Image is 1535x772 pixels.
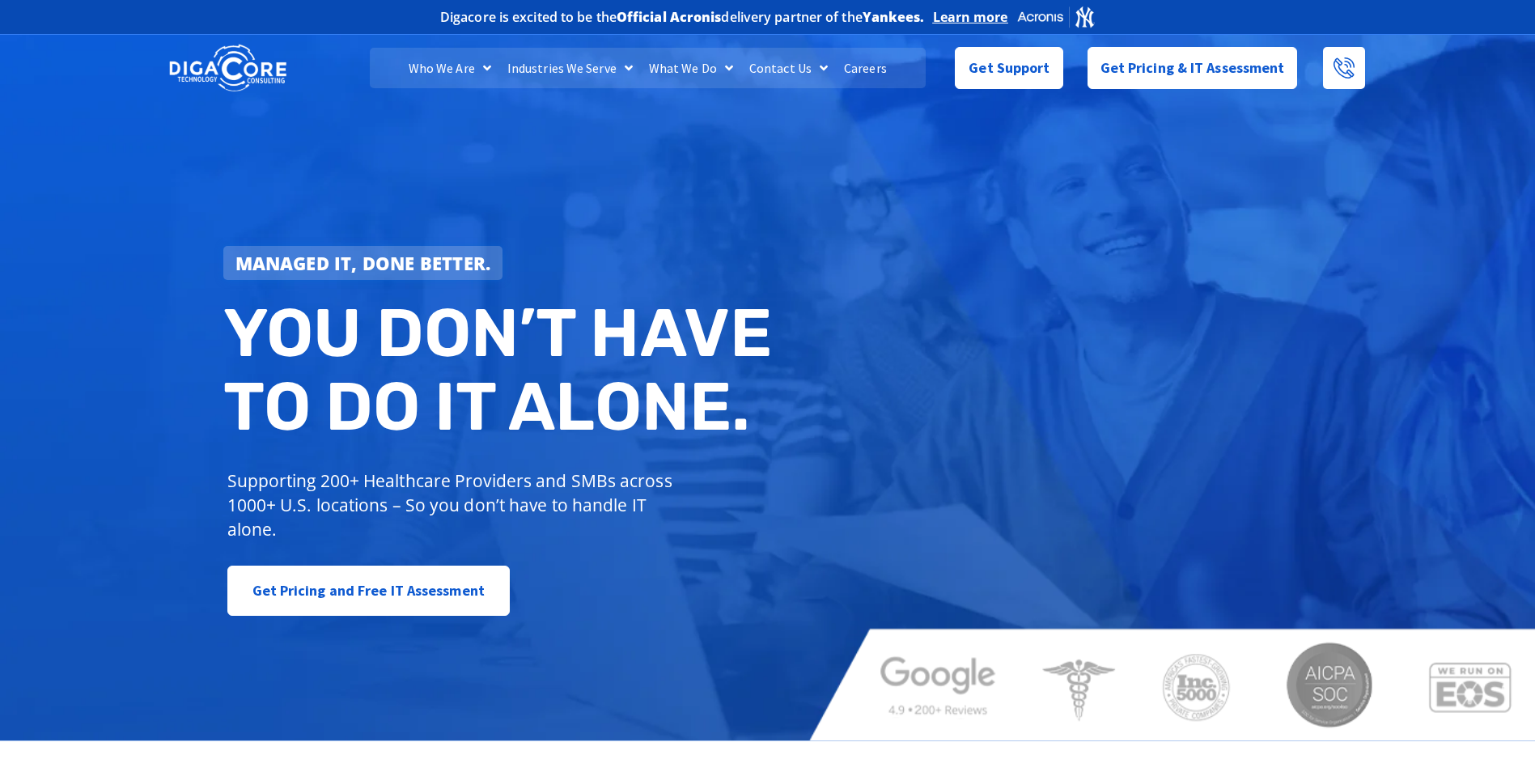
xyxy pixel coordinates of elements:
[227,469,680,541] p: Supporting 200+ Healthcare Providers and SMBs across 1000+ U.S. locations – So you don’t have to ...
[863,8,925,26] b: Yankees.
[1100,52,1285,84] span: Get Pricing & IT Assessment
[235,251,491,275] strong: Managed IT, done better.
[223,246,503,280] a: Managed IT, done better.
[741,48,836,88] a: Contact Us
[223,296,780,444] h2: You don’t have to do IT alone.
[617,8,722,26] b: Official Acronis
[169,43,286,94] img: DigaCore Technology Consulting
[933,9,1008,25] a: Learn more
[1016,5,1096,28] img: Acronis
[1088,47,1298,89] a: Get Pricing & IT Assessment
[641,48,741,88] a: What We Do
[401,48,499,88] a: Who We Are
[370,48,925,88] nav: Menu
[955,47,1062,89] a: Get Support
[969,52,1049,84] span: Get Support
[836,48,895,88] a: Careers
[499,48,641,88] a: Industries We Serve
[252,575,485,607] span: Get Pricing and Free IT Assessment
[227,566,510,616] a: Get Pricing and Free IT Assessment
[440,11,925,23] h2: Digacore is excited to be the delivery partner of the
